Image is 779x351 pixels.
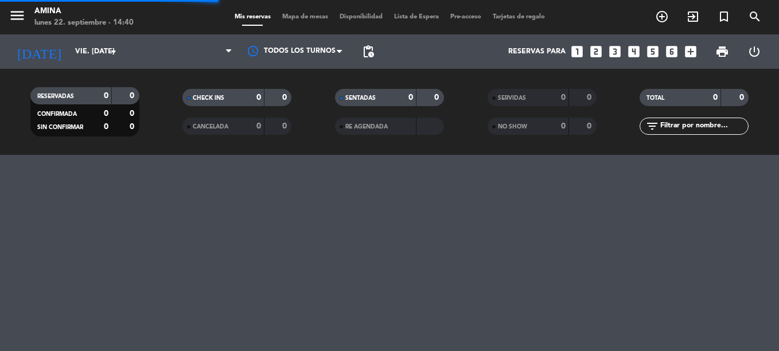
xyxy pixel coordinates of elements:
[345,95,376,101] span: SENTADAS
[508,48,566,56] span: Reservas para
[715,45,729,58] span: print
[645,119,659,133] i: filter_list
[361,45,375,58] span: pending_actions
[334,14,388,20] span: Disponibilidad
[445,14,487,20] span: Pre-acceso
[345,124,388,130] span: RE AGENDADA
[282,122,289,130] strong: 0
[561,122,566,130] strong: 0
[747,45,761,58] i: power_settings_new
[683,44,698,59] i: add_box
[587,122,594,130] strong: 0
[107,45,120,58] i: arrow_drop_down
[655,10,669,24] i: add_circle_outline
[748,10,762,24] i: search
[607,44,622,59] i: looks_3
[34,6,134,17] div: Amina
[130,123,137,131] strong: 0
[408,93,413,102] strong: 0
[193,95,224,101] span: CHECK INS
[645,44,660,59] i: looks_5
[282,93,289,102] strong: 0
[626,44,641,59] i: looks_4
[587,93,594,102] strong: 0
[570,44,585,59] i: looks_one
[34,17,134,29] div: lunes 22. septiembre - 14:40
[434,93,441,102] strong: 0
[738,34,770,69] div: LOG OUT
[717,10,731,24] i: turned_in_not
[589,44,603,59] i: looks_two
[388,14,445,20] span: Lista de Espera
[130,92,137,100] strong: 0
[37,93,74,99] span: RESERVADAS
[256,122,261,130] strong: 0
[9,7,26,24] i: menu
[9,39,69,64] i: [DATE]
[9,7,26,28] button: menu
[37,111,77,117] span: CONFIRMADA
[498,95,526,101] span: SERVIDAS
[193,124,228,130] span: CANCELADA
[561,93,566,102] strong: 0
[104,92,108,100] strong: 0
[646,95,664,101] span: TOTAL
[487,14,551,20] span: Tarjetas de regalo
[37,124,83,130] span: SIN CONFIRMAR
[256,93,261,102] strong: 0
[659,120,748,132] input: Filtrar por nombre...
[739,93,746,102] strong: 0
[686,10,700,24] i: exit_to_app
[498,124,527,130] span: NO SHOW
[713,93,718,102] strong: 0
[229,14,276,20] span: Mis reservas
[664,44,679,59] i: looks_6
[104,123,108,131] strong: 0
[130,110,137,118] strong: 0
[276,14,334,20] span: Mapa de mesas
[104,110,108,118] strong: 0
